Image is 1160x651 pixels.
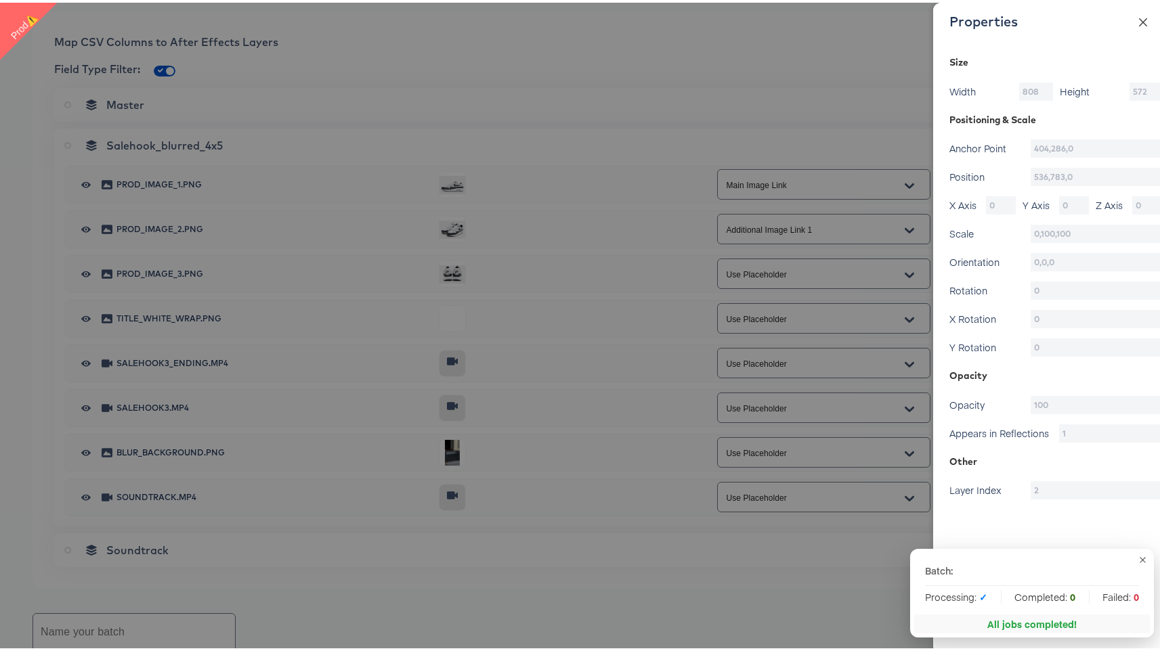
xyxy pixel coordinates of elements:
span: Opacity [949,393,1024,411]
span: Orientation [949,250,1024,269]
span: Completed: [1014,587,1075,601]
span: Z Axis [1096,194,1125,212]
span: Position [949,165,1024,183]
strong: 0 [1134,587,1139,601]
span: Y Rotation [949,336,1024,354]
span: X Axis [949,194,979,212]
strong: ✓ [979,587,987,601]
span: 0 [986,194,1016,212]
div: All jobs completed! [987,614,1077,628]
span: Anchor Point [949,137,1024,155]
span: Scale [949,222,1024,240]
span: Y Axis [1023,194,1052,212]
p: Batch: [925,561,953,575]
span: Height [1060,80,1123,98]
strong: 0 [1070,587,1075,601]
span: Failed: [1102,587,1139,601]
span: 0 [1059,194,1089,212]
span: X Rotation [949,307,1024,325]
span: Rotation [949,279,1024,297]
span: 808 [1019,80,1053,98]
span: close [1138,14,1148,25]
span: Layer Index [949,478,1024,497]
span: Processing: [925,587,987,601]
span: Properties [949,10,1018,27]
span: Appears in Reflections [949,422,1052,440]
span: Width [949,80,1012,98]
